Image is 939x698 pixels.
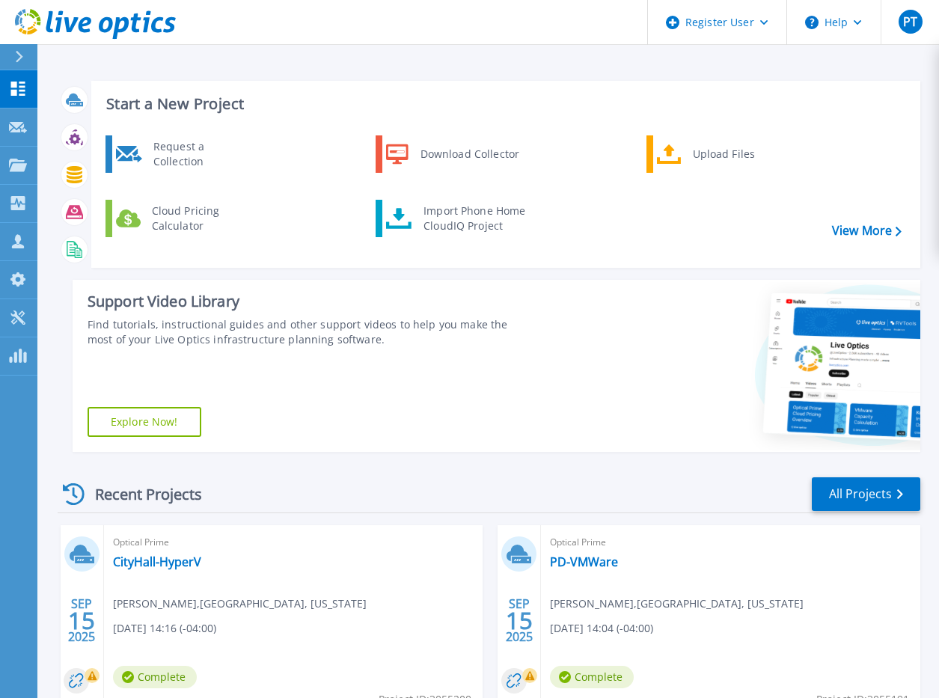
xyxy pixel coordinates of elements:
[105,200,259,237] a: Cloud Pricing Calculator
[58,476,222,512] div: Recent Projects
[105,135,259,173] a: Request a Collection
[88,407,201,437] a: Explore Now!
[376,135,529,173] a: Download Collector
[506,614,533,627] span: 15
[88,292,528,311] div: Support Video Library
[685,139,796,169] div: Upload Files
[144,203,255,233] div: Cloud Pricing Calculator
[550,554,618,569] a: PD-VMWare
[88,317,528,347] div: Find tutorials, instructional guides and other support videos to help you make the most of your L...
[646,135,800,173] a: Upload Files
[146,139,255,169] div: Request a Collection
[832,224,902,238] a: View More
[550,666,634,688] span: Complete
[113,534,474,551] span: Optical Prime
[812,477,920,511] a: All Projects
[68,614,95,627] span: 15
[67,593,96,648] div: SEP 2025
[416,203,533,233] div: Import Phone Home CloudIQ Project
[550,596,804,612] span: [PERSON_NAME] , [GEOGRAPHIC_DATA], [US_STATE]
[106,96,901,112] h3: Start a New Project
[550,534,911,551] span: Optical Prime
[903,16,917,28] span: PT
[413,139,526,169] div: Download Collector
[550,620,653,637] span: [DATE] 14:04 (-04:00)
[113,620,216,637] span: [DATE] 14:16 (-04:00)
[113,554,201,569] a: CityHall-HyperV
[505,593,533,648] div: SEP 2025
[113,666,197,688] span: Complete
[113,596,367,612] span: [PERSON_NAME] , [GEOGRAPHIC_DATA], [US_STATE]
